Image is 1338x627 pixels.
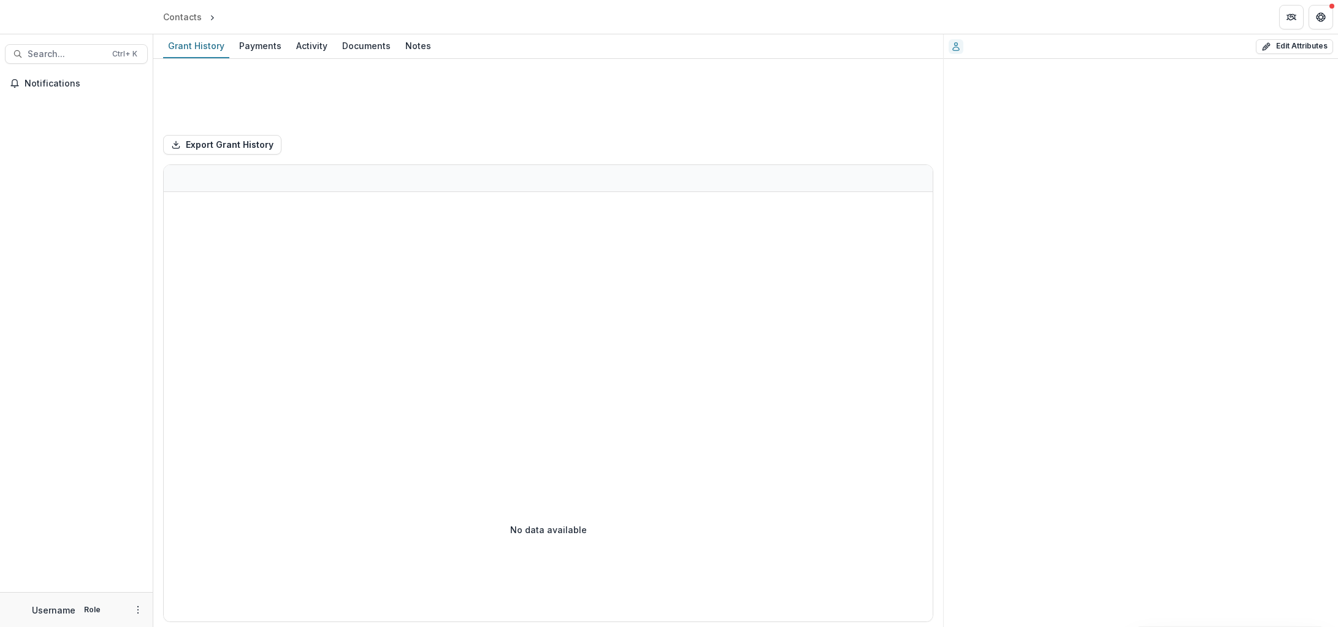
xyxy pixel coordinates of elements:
[1279,5,1304,29] button: Partners
[291,37,332,55] div: Activity
[510,523,587,536] p: No data available
[163,135,281,155] button: Export Grant History
[163,34,229,58] a: Grant History
[80,604,104,615] p: Role
[234,37,286,55] div: Payments
[400,34,436,58] a: Notes
[1309,5,1333,29] button: Get Help
[337,37,396,55] div: Documents
[163,37,229,55] div: Grant History
[337,34,396,58] a: Documents
[291,34,332,58] a: Activity
[158,8,270,26] nav: breadcrumb
[110,47,140,61] div: Ctrl + K
[158,8,207,26] a: Contacts
[32,604,75,617] p: Username
[25,79,143,89] span: Notifications
[400,37,436,55] div: Notes
[131,602,145,617] button: More
[163,10,202,23] div: Contacts
[5,74,148,93] button: Notifications
[5,44,148,64] button: Search...
[1256,39,1333,54] button: Edit Attributes
[28,49,105,60] span: Search...
[234,34,286,58] a: Payments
